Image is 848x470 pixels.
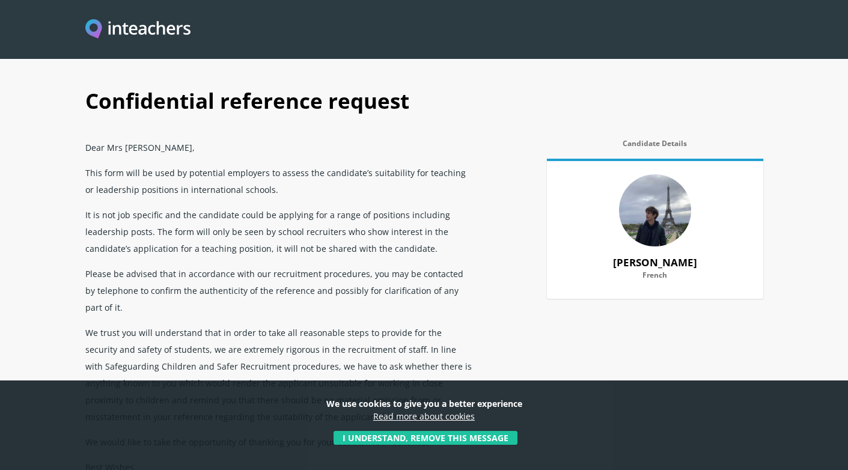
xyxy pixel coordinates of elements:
[85,202,475,261] p: It is not job specific and the candidate could be applying for a range of positions including lea...
[85,76,763,135] h1: Confidential reference request
[547,139,763,155] label: Candidate Details
[85,261,475,320] p: Please be advised that in accordance with our recruitment procedures, you may be contacted by tel...
[85,135,475,160] p: Dear Mrs [PERSON_NAME],
[85,160,475,202] p: This form will be used by potential employers to assess the candidate’s suitability for teaching ...
[334,431,517,445] button: I understand, remove this message
[619,174,691,246] img: 80765
[85,19,191,40] a: Visit this site's homepage
[85,19,191,40] img: Inteachers
[373,410,475,422] a: Read more about cookies
[85,320,475,429] p: We trust you will understand that in order to take all reasonable steps to provide for the securi...
[326,398,522,409] strong: We use cookies to give you a better experience
[613,255,697,269] strong: [PERSON_NAME]
[561,271,749,287] label: French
